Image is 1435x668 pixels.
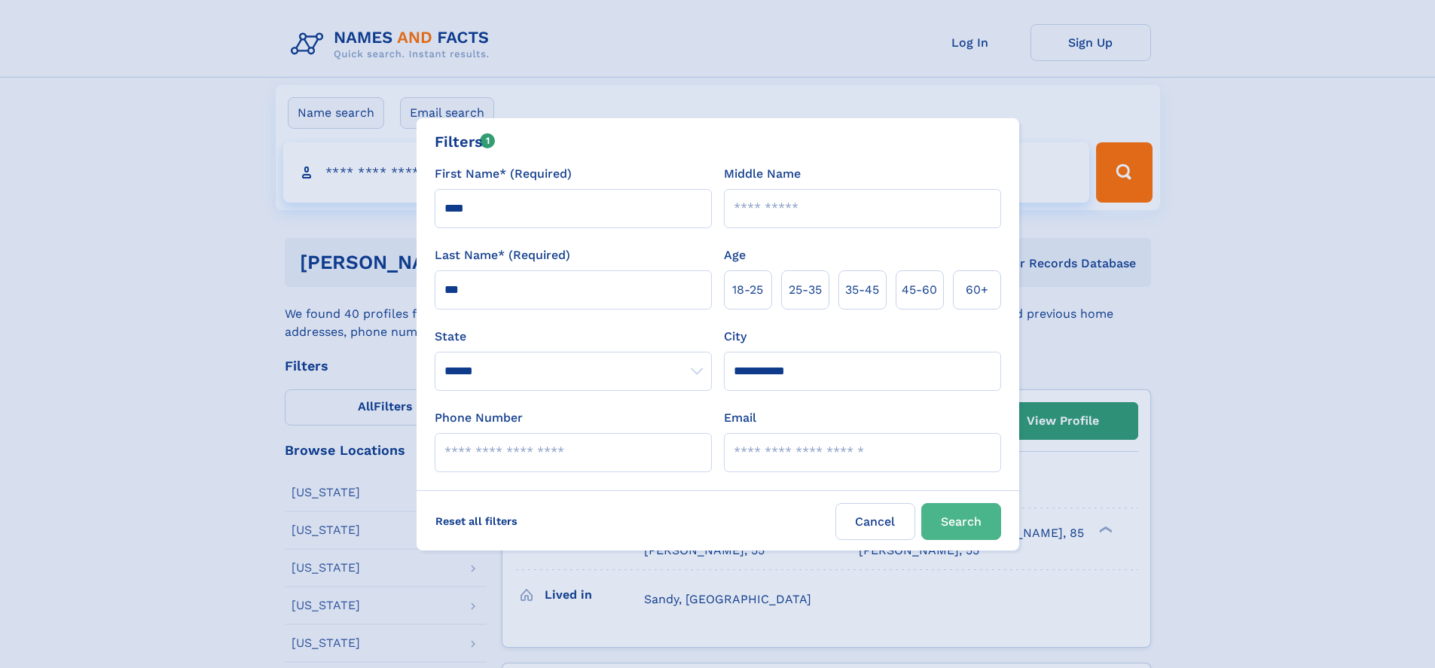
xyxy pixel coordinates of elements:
[435,130,496,153] div: Filters
[724,409,756,427] label: Email
[732,281,763,299] span: 18‑25
[902,281,937,299] span: 45‑60
[435,246,570,264] label: Last Name* (Required)
[921,503,1001,540] button: Search
[435,409,523,427] label: Phone Number
[435,165,572,183] label: First Name* (Required)
[724,246,746,264] label: Age
[435,328,712,346] label: State
[845,281,879,299] span: 35‑45
[724,165,801,183] label: Middle Name
[724,328,747,346] label: City
[426,503,527,539] label: Reset all filters
[966,281,988,299] span: 60+
[789,281,822,299] span: 25‑35
[835,503,915,540] label: Cancel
